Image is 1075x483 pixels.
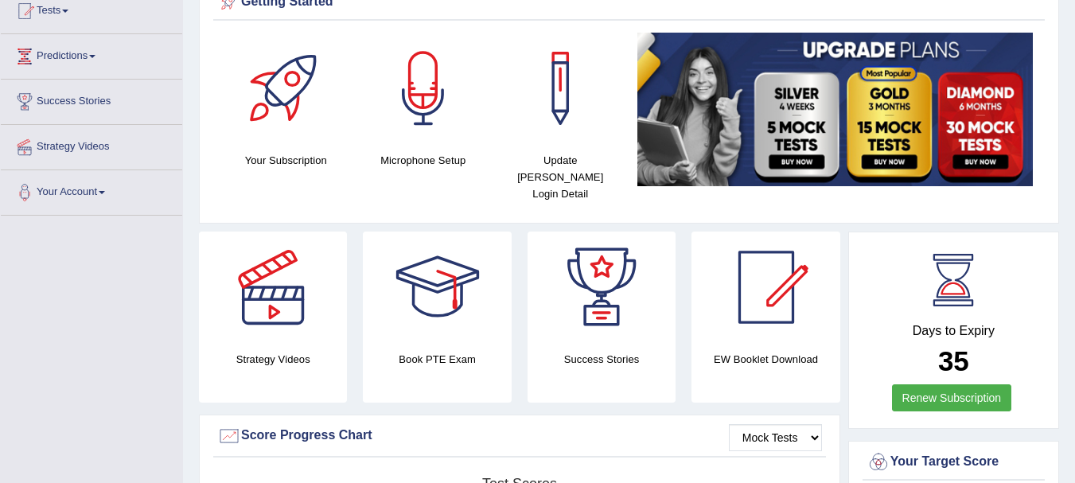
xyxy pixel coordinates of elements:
[867,324,1041,338] h4: Days to Expiry
[199,351,347,368] h4: Strategy Videos
[225,152,347,169] h4: Your Subscription
[528,351,676,368] h4: Success Stories
[1,80,182,119] a: Success Stories
[363,152,485,169] h4: Microphone Setup
[500,152,621,202] h4: Update [PERSON_NAME] Login Detail
[637,33,1034,186] img: small5.jpg
[1,125,182,165] a: Strategy Videos
[938,345,969,376] b: 35
[691,351,839,368] h4: EW Booklet Download
[892,384,1012,411] a: Renew Subscription
[217,424,822,448] div: Score Progress Chart
[363,351,511,368] h4: Book PTE Exam
[1,170,182,210] a: Your Account
[1,34,182,74] a: Predictions
[867,450,1041,474] div: Your Target Score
